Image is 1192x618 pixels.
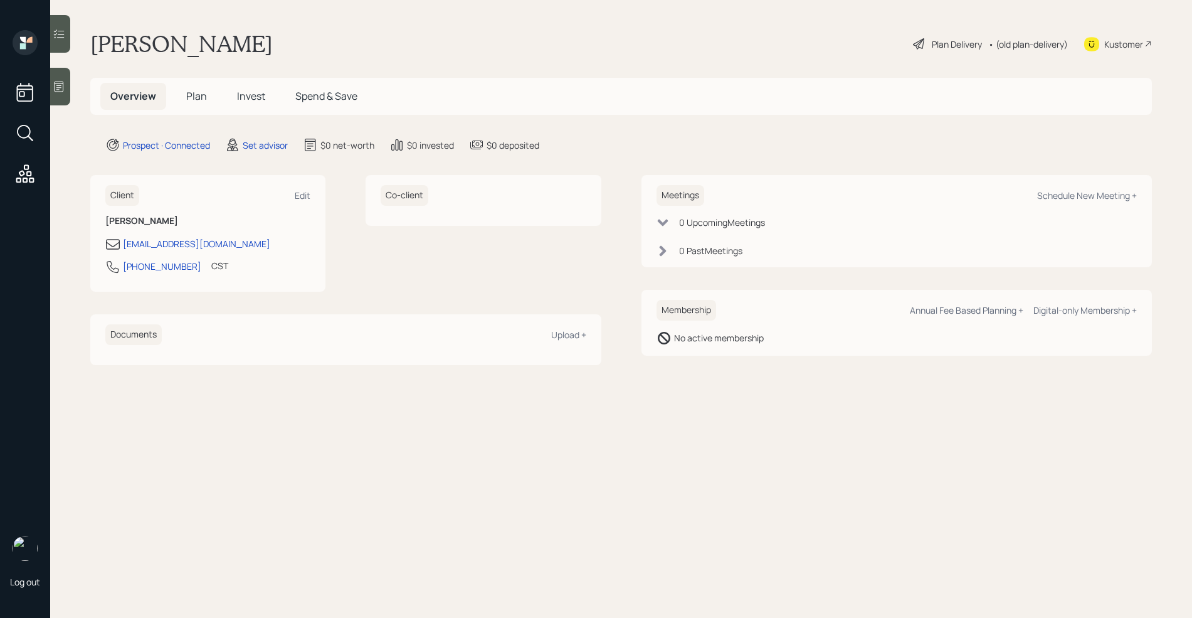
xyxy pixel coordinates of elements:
div: Log out [10,576,40,588]
span: Spend & Save [295,89,357,103]
div: CST [211,259,228,272]
div: [EMAIL_ADDRESS][DOMAIN_NAME] [123,237,270,250]
span: Invest [237,89,265,103]
div: Kustomer [1104,38,1143,51]
div: $0 deposited [487,139,539,152]
div: 0 Past Meeting s [679,244,742,257]
div: $0 net-worth [320,139,374,152]
h6: Membership [657,300,716,321]
div: • (old plan-delivery) [988,38,1068,51]
div: [PHONE_NUMBER] [123,260,201,273]
div: Schedule New Meeting + [1037,189,1137,201]
h6: Meetings [657,185,704,206]
div: 0 Upcoming Meeting s [679,216,765,229]
h1: [PERSON_NAME] [90,30,273,58]
div: $0 invested [407,139,454,152]
h6: Co-client [381,185,428,206]
span: Plan [186,89,207,103]
img: retirable_logo.png [13,536,38,561]
h6: Documents [105,324,162,345]
div: Annual Fee Based Planning + [910,304,1023,316]
div: Edit [295,189,310,201]
h6: [PERSON_NAME] [105,216,310,226]
div: Plan Delivery [932,38,982,51]
div: Prospect · Connected [123,139,210,152]
span: Overview [110,89,156,103]
h6: Client [105,185,139,206]
div: Upload + [551,329,586,341]
div: Set advisor [243,139,288,152]
div: No active membership [674,331,764,344]
div: Digital-only Membership + [1033,304,1137,316]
